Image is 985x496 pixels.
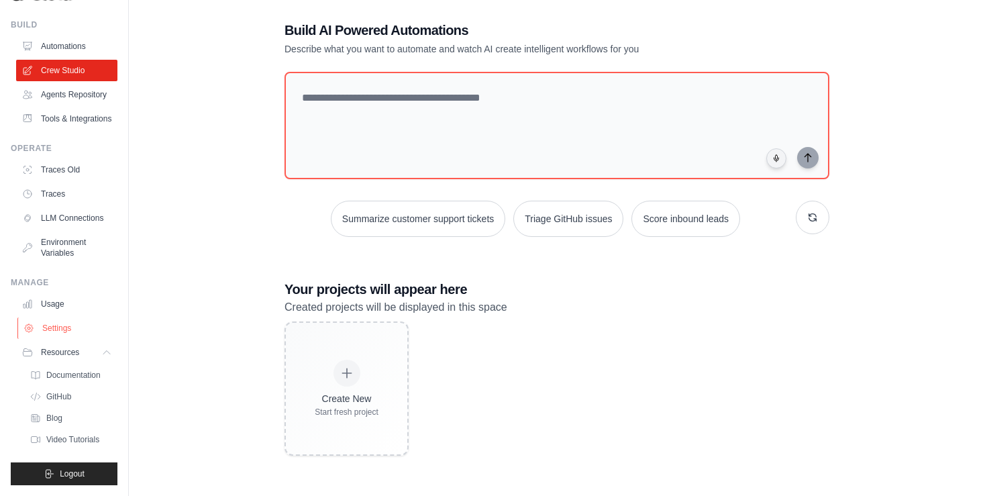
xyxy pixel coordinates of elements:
[16,183,117,205] a: Traces
[16,293,117,315] a: Usage
[11,19,117,30] div: Build
[631,201,740,237] button: Score inbound leads
[16,108,117,130] a: Tools & Integrations
[796,201,829,234] button: Get new suggestions
[24,430,117,449] a: Video Tutorials
[513,201,623,237] button: Triage GitHub issues
[284,42,735,56] p: Describe what you want to automate and watch AI create intelligent workflows for you
[24,366,117,385] a: Documentation
[11,277,117,288] div: Manage
[46,391,71,402] span: GitHub
[16,60,117,81] a: Crew Studio
[17,317,119,339] a: Settings
[24,387,117,406] a: GitHub
[315,392,378,405] div: Create New
[46,370,101,381] span: Documentation
[46,434,99,445] span: Video Tutorials
[60,468,85,479] span: Logout
[315,407,378,417] div: Start fresh project
[16,84,117,105] a: Agents Repository
[24,409,117,428] a: Blog
[46,413,62,424] span: Blog
[331,201,505,237] button: Summarize customer support tickets
[41,347,79,358] span: Resources
[284,299,829,316] p: Created projects will be displayed in this space
[16,207,117,229] a: LLM Connections
[16,342,117,363] button: Resources
[11,143,117,154] div: Operate
[11,462,117,485] button: Logout
[284,280,829,299] h3: Your projects will appear here
[16,232,117,264] a: Environment Variables
[284,21,735,40] h1: Build AI Powered Automations
[766,148,786,168] button: Click to speak your automation idea
[16,36,117,57] a: Automations
[16,159,117,181] a: Traces Old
